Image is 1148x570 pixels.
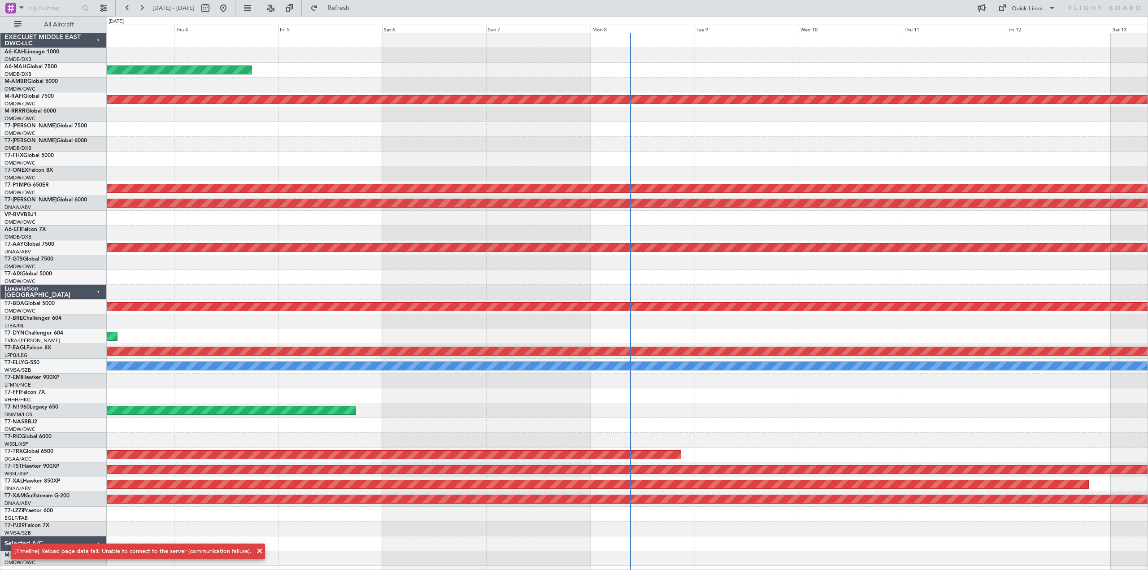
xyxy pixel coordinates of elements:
a: T7-AIXGlobal 5000 [4,271,52,277]
a: A6-KAHLineage 1000 [4,49,59,55]
a: T7-[PERSON_NAME]Global 7500 [4,123,87,129]
a: M-AMBRGlobal 5000 [4,79,58,84]
a: A6-MAHGlobal 7500 [4,64,57,70]
div: Fri 12 [1007,25,1111,33]
input: Trip Number [27,1,79,15]
a: VHHH/HKG [4,396,31,403]
span: M-RRRR [4,109,26,114]
span: T7-BDA [4,301,24,306]
a: OMDW/DWC [4,174,35,181]
button: Quick Links [994,1,1060,15]
a: T7-XAMGulfstream G-200 [4,493,70,499]
span: T7-GTS [4,257,23,262]
div: Sat 6 [382,25,486,33]
span: T7-FHX [4,153,23,158]
a: T7-GTSGlobal 7500 [4,257,53,262]
span: T7-BRE [4,316,23,321]
a: OMDW/DWC [4,308,35,314]
a: OMDW/DWC [4,130,35,137]
a: T7-PJ29Falcon 7X [4,523,49,528]
a: VP-BVVBBJ1 [4,212,37,218]
div: Tue 9 [695,25,799,33]
a: OMDB/DXB [4,71,31,78]
a: EGLF/FAB [4,515,28,522]
span: T7-EMI [4,375,22,380]
a: LTBA/ISL [4,322,25,329]
div: Wed 10 [799,25,903,33]
span: T7-TST [4,464,22,469]
span: M-AMBR [4,79,27,84]
a: OMDW/DWC [4,219,35,226]
a: OMDW/DWC [4,115,35,122]
a: OMDW/DWC [4,426,35,433]
a: T7-BDAGlobal 5000 [4,301,55,306]
a: T7-P1MPG-650ER [4,183,49,188]
span: T7-[PERSON_NAME] [4,123,57,129]
div: [Timeline] Reload page data fail: Unable to connect to the server (communication failure). [14,547,252,556]
a: OMDB/DXB [4,234,31,240]
a: T7-[PERSON_NAME]Global 6000 [4,138,87,144]
a: LFMN/NCE [4,382,31,388]
a: DNAA/ABV [4,485,31,492]
button: Refresh [306,1,360,15]
a: T7-EAGLFalcon 8X [4,345,51,351]
a: DNMM/LOS [4,411,32,418]
span: T7-DYN [4,331,25,336]
span: T7-[PERSON_NAME] [4,138,57,144]
span: T7-RIC [4,434,21,439]
span: T7-AAY [4,242,24,247]
span: VP-BVV [4,212,24,218]
a: OMDW/DWC [4,189,35,196]
span: [DATE] - [DATE] [152,4,195,12]
span: T7-ONEX [4,168,28,173]
a: OMDW/DWC [4,100,35,107]
a: T7-TSTHawker 900XP [4,464,59,469]
a: OMDB/DXB [4,145,31,152]
a: T7-NASBBJ2 [4,419,37,425]
span: T7-XAM [4,493,25,499]
a: WSSL/XSP [4,470,28,477]
a: M-RAFIGlobal 7500 [4,94,54,99]
div: Quick Links [1012,4,1042,13]
a: T7-EMIHawker 900XP [4,375,59,380]
a: DNAA/ABV [4,204,31,211]
span: T7-[PERSON_NAME] [4,197,57,203]
span: A6-MAH [4,64,26,70]
a: T7-AAYGlobal 7500 [4,242,54,247]
a: DGAA/ACC [4,456,32,462]
a: T7-FHXGlobal 5000 [4,153,54,158]
a: OMDW/DWC [4,160,35,166]
button: All Aircraft [10,17,97,32]
span: T7-NAS [4,419,24,425]
div: Wed 3 [70,25,174,33]
span: T7-ELLY [4,360,24,365]
span: T7-PJ29 [4,523,25,528]
a: WSSL/XSP [4,441,28,448]
div: Sun 7 [486,25,590,33]
a: T7-XALHawker 850XP [4,479,60,484]
a: T7-LZZIPraetor 600 [4,508,53,513]
div: Mon 8 [591,25,695,33]
span: T7-TRX [4,449,23,454]
span: T7-FFI [4,390,20,395]
a: M-RRRRGlobal 6000 [4,109,56,114]
a: LFPB/LBG [4,352,28,359]
span: T7-N1960 [4,405,30,410]
span: T7-P1MP [4,183,27,188]
a: WMSA/SZB [4,530,31,536]
div: Thu 4 [174,25,278,33]
span: A6-EFI [4,227,21,232]
a: T7-[PERSON_NAME]Global 6000 [4,197,87,203]
a: OMDW/DWC [4,86,35,92]
a: T7-DYNChallenger 604 [4,331,63,336]
span: T7-EAGL [4,345,26,351]
a: OMDW/DWC [4,263,35,270]
a: A6-EFIFalcon 7X [4,227,46,232]
a: T7-RICGlobal 6000 [4,434,52,439]
span: M-RAFI [4,94,23,99]
a: EVRA/[PERSON_NAME] [4,337,60,344]
div: Thu 11 [903,25,1007,33]
span: T7-AIX [4,271,22,277]
a: T7-FFIFalcon 7X [4,390,45,395]
span: All Aircraft [23,22,95,28]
